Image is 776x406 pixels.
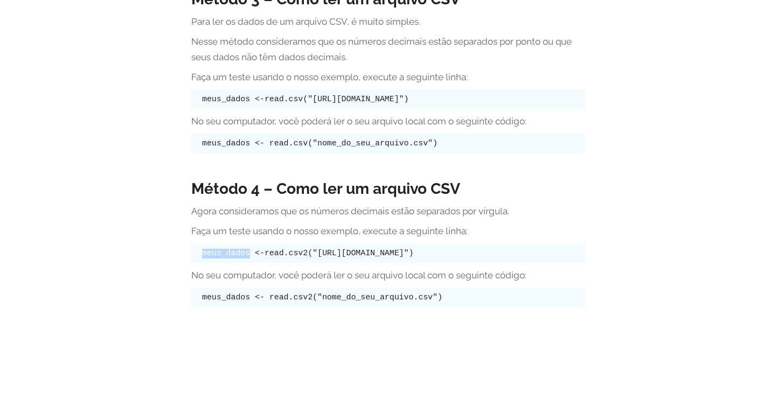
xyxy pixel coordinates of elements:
code: meus_dados <-read.csv2("[URL][DOMAIN_NAME]") [202,249,413,257]
p: Para ler os dados de um arquivo CSV, é muito simples. [191,14,585,30]
h3: Método 4 – Como ler um arquivo CSV [191,180,585,198]
p: Faça um teste usando o nosso exemplo, execute a seguinte linha: [191,69,585,85]
p: Agora consideramos que os números decimais estão separados por vírgula. [191,204,585,219]
p: Faça um teste usando o nosso exemplo, execute a seguinte linha: [191,223,585,239]
p: No seu computador, você poderá ler o seu arquivo local com o seguinte código: [191,268,585,283]
code: meus_dados <-read.csv("[URL][DOMAIN_NAME]") [202,95,408,103]
p: No seu computador, você poderá ler o seu arquivo local com o seguinte código: [191,114,585,129]
p: Nesse método consideramos que os números decimais estão separados por ponto ou que seus dados não... [191,34,585,65]
code: meus_dados <- read.csv2("nome_do_seu_arquivo.csv") [202,293,442,302]
code: meus_dados <- read.csv("nome_do_seu_arquivo.csv") [202,139,438,148]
